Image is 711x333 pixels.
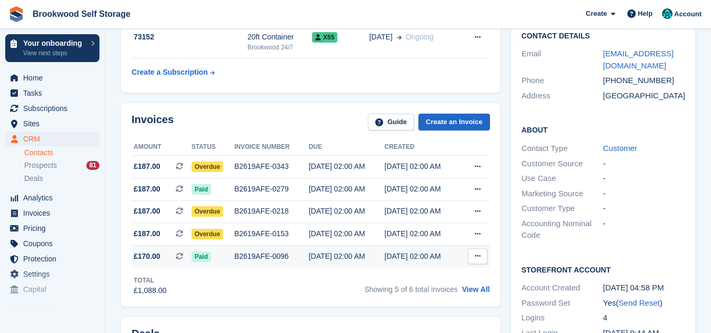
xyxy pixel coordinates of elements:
[385,184,460,195] div: [DATE] 02:00 AM
[364,285,457,294] span: Showing 5 of 6 total invoices
[385,139,460,156] th: Created
[5,116,99,131] a: menu
[5,86,99,100] a: menu
[132,139,192,156] th: Amount
[23,48,86,58] p: View next steps
[132,67,208,78] div: Create a Subscription
[192,184,211,195] span: Paid
[23,101,86,116] span: Subscriptions
[234,139,308,156] th: Invoice number
[603,188,685,200] div: -
[385,251,460,262] div: [DATE] 02:00 AM
[522,173,603,185] div: Use Case
[5,132,99,146] a: menu
[309,206,385,217] div: [DATE] 02:00 AM
[586,8,607,19] span: Create
[603,75,685,87] div: [PHONE_NUMBER]
[247,43,312,52] div: Brookwood 24/7
[522,188,603,200] div: Marketing Source
[603,203,685,215] div: -
[309,228,385,239] div: [DATE] 02:00 AM
[522,90,603,102] div: Address
[5,267,99,281] a: menu
[134,206,161,217] span: £187.00
[522,124,685,135] h2: About
[132,32,247,43] div: 73152
[522,297,603,309] div: Password Set
[5,221,99,236] a: menu
[192,229,224,239] span: Overdue
[309,251,385,262] div: [DATE] 02:00 AM
[192,206,224,217] span: Overdue
[522,312,603,324] div: Logins
[674,9,702,19] span: Account
[603,312,685,324] div: 4
[28,5,135,23] a: Brookwood Self Storage
[134,228,161,239] span: £187.00
[5,251,99,266] a: menu
[418,114,490,131] a: Create an Invoice
[247,32,312,43] div: 20ft Container
[5,101,99,116] a: menu
[618,298,659,307] a: Send Reset
[23,39,86,47] p: Your onboarding
[5,70,99,85] a: menu
[134,161,161,172] span: £187.00
[385,206,460,217] div: [DATE] 02:00 AM
[309,184,385,195] div: [DATE] 02:00 AM
[134,184,161,195] span: £187.00
[132,63,215,82] a: Create a Subscription
[603,90,685,102] div: [GEOGRAPHIC_DATA]
[24,160,99,171] a: Prospects 81
[23,86,86,100] span: Tasks
[134,251,161,262] span: £170.00
[134,285,166,296] div: £1,088.00
[5,282,99,297] a: menu
[132,114,174,131] h2: Invoices
[8,6,24,22] img: stora-icon-8386f47178a22dfd0bd8f6a31ec36ba5ce8667c1dd55bd0f319d3a0aa187defe.svg
[24,173,99,184] a: Deals
[23,236,86,251] span: Coupons
[522,218,603,241] div: Accounting Nominal Code
[522,158,603,170] div: Customer Source
[309,161,385,172] div: [DATE] 02:00 AM
[24,148,99,158] a: Contacts
[5,206,99,220] a: menu
[462,285,490,294] a: View All
[406,33,434,41] span: Ongoing
[23,190,86,205] span: Analytics
[522,143,603,155] div: Contact Type
[369,32,393,43] span: [DATE]
[662,8,673,19] img: Holly/Tom/Duncan
[603,158,685,170] div: -
[522,75,603,87] div: Phone
[616,298,662,307] span: ( )
[192,162,224,172] span: Overdue
[5,236,99,251] a: menu
[5,190,99,205] a: menu
[312,32,337,43] span: X55
[603,49,674,70] a: [EMAIL_ADDRESS][DOMAIN_NAME]
[23,206,86,220] span: Invoices
[603,218,685,241] div: -
[234,206,308,217] div: B2619AFE-0218
[192,251,211,262] span: Paid
[385,161,460,172] div: [DATE] 02:00 AM
[522,203,603,215] div: Customer Type
[368,114,414,131] a: Guide
[23,70,86,85] span: Home
[9,306,105,316] span: Storefront
[638,8,653,19] span: Help
[24,160,57,170] span: Prospects
[23,221,86,236] span: Pricing
[522,264,685,275] h2: Storefront Account
[23,282,86,297] span: Capital
[86,161,99,170] div: 81
[234,161,308,172] div: B2619AFE-0343
[234,251,308,262] div: B2619AFE-0096
[385,228,460,239] div: [DATE] 02:00 AM
[603,144,637,153] a: Customer
[234,228,308,239] div: B2619AFE-0153
[522,282,603,294] div: Account Created
[603,173,685,185] div: -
